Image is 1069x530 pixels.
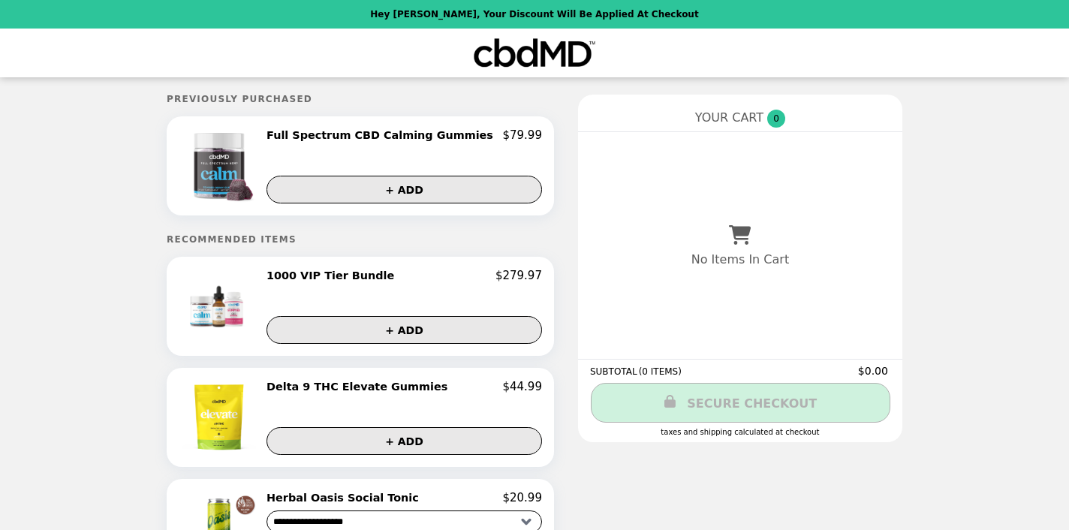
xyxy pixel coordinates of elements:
[502,380,542,393] p: $44.99
[370,9,698,20] p: Hey [PERSON_NAME], your discount will be applied at checkout
[472,38,596,68] img: Brand Logo
[858,365,890,377] span: $0.00
[266,176,542,203] button: + ADD
[266,316,542,344] button: + ADD
[182,128,260,203] img: Full Spectrum CBD Calming Gummies
[502,128,542,142] p: $79.99
[639,366,682,377] span: ( 0 ITEMS )
[691,252,789,267] p: No Items In Cart
[266,128,499,142] h2: Full Spectrum CBD Calming Gummies
[266,269,400,282] h2: 1000 VIP Tier Bundle
[695,110,763,125] span: YOUR CART
[502,491,542,504] p: $20.99
[266,491,425,504] h2: Herbal Oasis Social Tonic
[590,366,639,377] span: SUBTOTAL
[167,94,554,104] h5: Previously Purchased
[590,428,890,436] div: Taxes and Shipping calculated at checkout
[179,269,262,344] img: 1000 VIP Tier Bundle
[182,380,260,455] img: Delta 9 THC Elevate Gummies
[767,110,785,128] span: 0
[266,427,542,455] button: + ADD
[266,380,453,393] h2: Delta 9 THC Elevate Gummies
[167,234,554,245] h5: Recommended Items
[495,269,542,282] p: $279.97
